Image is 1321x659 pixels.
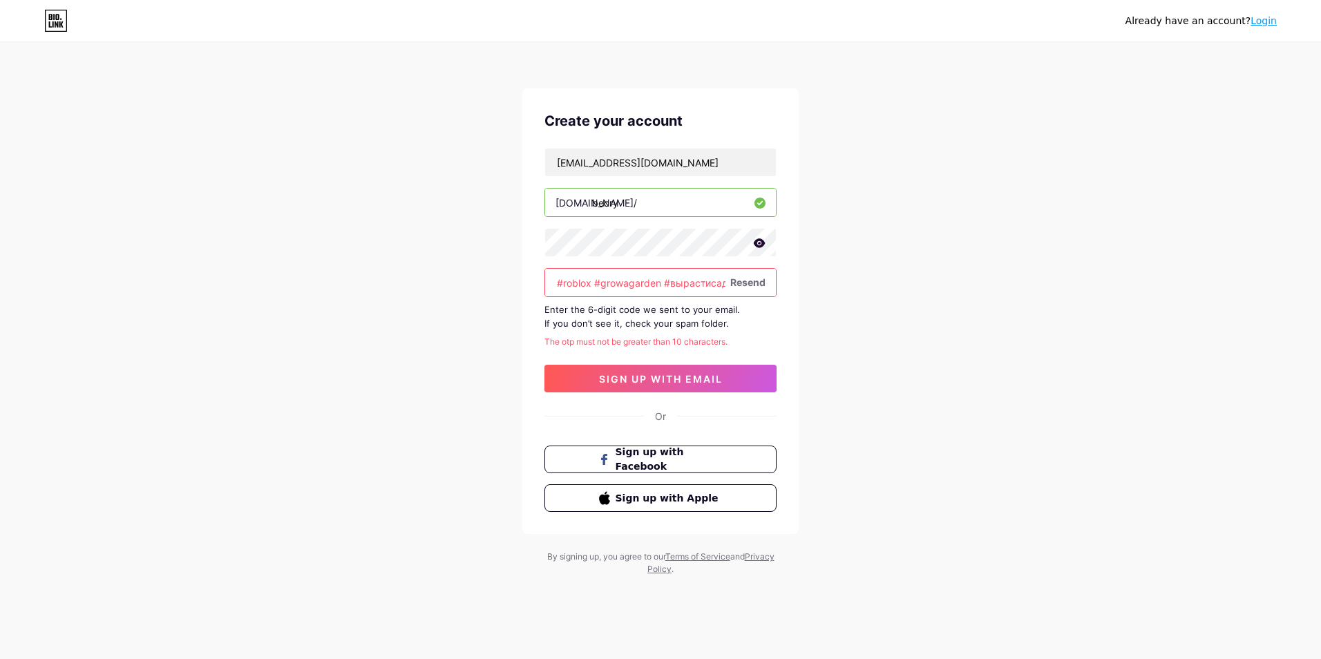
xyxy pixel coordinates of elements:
input: username [545,189,776,216]
div: Enter the 6-digit code we sent to your email. If you don’t see it, check your spam folder. [544,303,777,330]
span: sign up with email [599,373,723,385]
div: Already have an account? [1125,14,1277,28]
span: Sign up with Facebook [616,445,723,474]
div: Create your account [544,111,777,131]
input: Paste login code [545,269,776,296]
a: Terms of Service [665,551,730,562]
button: Sign up with Apple [544,484,777,512]
div: By signing up, you agree to our and . [543,551,778,575]
div: The otp must not be greater than 10 characters. [544,336,777,348]
input: Email [545,149,776,176]
div: Or [655,409,666,423]
button: Sign up with Facebook [544,446,777,473]
button: sign up with email [544,365,777,392]
span: Resend [730,275,766,289]
div: [DOMAIN_NAME]/ [555,195,637,210]
a: Login [1251,15,1277,26]
span: Sign up with Apple [616,491,723,506]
